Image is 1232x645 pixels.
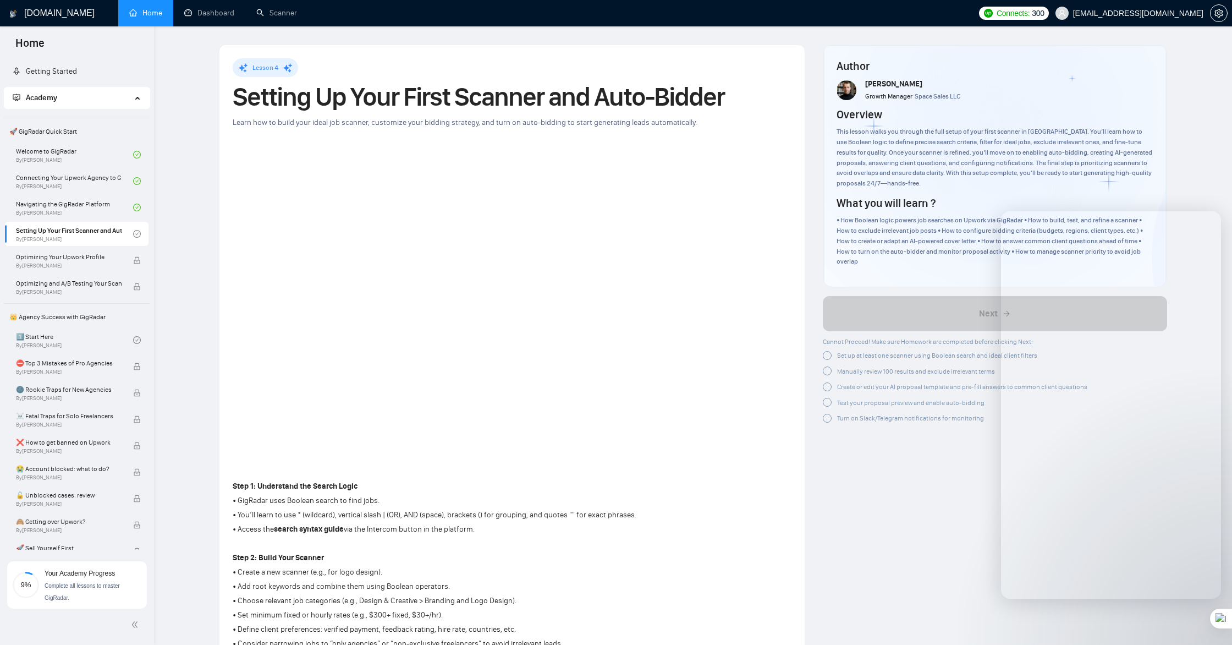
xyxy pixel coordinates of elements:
[133,283,141,291] span: lock
[837,383,1087,391] span: Create or edit your AI proposal template and pre-fill answers to common client questions
[233,118,697,127] span: Learn how to build your ideal job scanner, customize your bidding strategy, and turn on auto-bidd...
[233,509,636,521] p: • You’ll learn to use * (wildcard), vertical slash | (OR), AND (space), brackets () for grouping,...
[979,307,998,320] span: Next
[837,58,1154,74] h4: Author
[865,79,922,89] span: [PERSON_NAME]
[16,328,133,352] a: 1️⃣ Start HereBy[PERSON_NAME]
[1210,4,1228,22] button: setting
[16,516,122,527] span: 🙈 Getting over Upwork?
[16,422,122,428] span: By [PERSON_NAME]
[16,501,122,507] span: By [PERSON_NAME]
[16,463,122,474] span: 😭 Account blocked: what to do?
[45,583,120,601] span: Complete all lessons to master GigRadar.
[823,296,1168,331] button: Next
[133,548,141,555] span: lock
[133,256,141,264] span: lock
[16,448,122,455] span: By [PERSON_NAME]
[16,289,122,296] span: By [PERSON_NAME]
[7,35,53,58] span: Home
[16,474,122,481] span: By [PERSON_NAME]
[16,369,122,375] span: By [PERSON_NAME]
[133,204,141,211] span: check-circle
[13,94,20,101] span: fund-projection-screen
[837,127,1154,189] div: This lesson walks you through the full setup of your first scanner in [GEOGRAPHIC_DATA]. You’ll l...
[837,195,936,211] h4: What you will learn ?
[16,395,122,402] span: By [PERSON_NAME]
[129,8,162,18] a: homeHome
[133,442,141,450] span: lock
[131,619,142,630] span: double-left
[4,61,150,83] li: Getting Started
[16,143,133,167] a: Welcome to GigRadarBy[PERSON_NAME]
[9,5,17,23] img: logo
[837,368,995,375] span: Manually review 100 results and exclude irrelevant terms
[45,570,115,577] span: Your Academy Progress
[133,336,141,344] span: check-circle
[13,67,77,76] a: rocketGetting Started
[233,566,636,578] p: • Create a new scanner (e.g., for logo design).
[133,151,141,158] span: check-circle
[233,85,791,109] h1: Setting Up Your First Scanner and Auto-Bidder
[1032,7,1044,19] span: 300
[26,93,57,102] span: Academy
[13,581,39,588] span: 9%
[984,9,993,18] img: upwork-logo.png
[274,524,344,534] strong: search syntax guide
[16,263,122,269] span: By [PERSON_NAME]
[233,482,358,491] strong: Step 1: Understand the Search Logic
[915,92,960,100] span: Space Sales LLC
[823,338,1033,346] span: Cannot Proceed! Make sure Homework are completed before clicking Next:
[1211,9,1227,18] span: setting
[16,169,133,193] a: Connecting Your Upwork Agency to GigRadarBy[PERSON_NAME]
[16,490,122,501] span: 🔓 Unblocked cases: review
[133,230,141,238] span: check-circle
[233,553,324,562] strong: Step 2: Build Your Scanner
[256,8,297,18] a: searchScanner
[1195,608,1221,634] iframe: Intercom live chat
[233,624,636,636] p: • Define client preferences: verified payment, feedback rating, hire rate, countries, etc.
[133,416,141,423] span: lock
[133,389,141,397] span: lock
[997,7,1030,19] span: Connects:
[16,195,133,220] a: Navigating the GigRadar PlatformBy[PERSON_NAME]
[1058,9,1066,17] span: user
[133,495,141,502] span: lock
[865,92,912,100] span: Growth Manager
[13,93,57,102] span: Academy
[16,252,122,263] span: Optimizing Your Upwork Profile
[184,8,234,18] a: dashboardDashboard
[16,437,122,448] span: ❌ How to get banned on Upwork
[837,414,984,422] span: Turn on Slack/Telegram notifications for monitoring
[16,543,122,554] span: 🚀 Sell Yourself First
[16,411,122,422] span: ☠️ Fatal Traps for Solo Freelancers
[133,177,141,185] span: check-circle
[133,363,141,370] span: lock
[233,581,636,593] p: • Add root keywords and combine them using Boolean operators.
[233,609,636,621] p: • Set minimum fixed or hourly rates (e.g., $300+ fixed, $30+/hr).
[233,495,636,507] p: • GigRadar uses Boolean search to find jobs.
[837,352,1037,359] span: Set up at least one scanner using Boolean search and ideal client filters
[16,384,122,395] span: 🌚 Rookie Traps for New Agencies
[837,107,882,122] h4: Overview
[133,521,141,529] span: lock
[16,527,122,534] span: By [PERSON_NAME]
[133,468,141,476] span: lock
[16,222,133,246] a: Setting Up Your First Scanner and Auto-BidderBy[PERSON_NAME]
[16,358,122,369] span: ⛔ Top 3 Mistakes of Pro Agencies
[837,215,1154,267] div: • How Boolean logic powers job searches on Upwork via GigRadar • How to build, test, and refine a...
[1001,211,1221,599] iframe: Intercom live chat
[5,306,148,328] span: 👑 Agency Success with GigRadar
[5,121,148,143] span: 🚀 GigRadar Quick Start
[837,80,857,100] img: vlad-t.jpg
[233,595,636,607] p: • Choose relevant job categories (e.g., Design & Creative > Branding and Logo Design).
[233,523,636,535] p: • Access the via the Intercom button in the platform.
[16,278,122,289] span: Optimizing and A/B Testing Your Scanner for Better Results
[837,399,985,407] span: Test your proposal preview and enable auto-bidding
[1210,9,1228,18] a: setting
[252,64,278,72] span: Lesson 4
